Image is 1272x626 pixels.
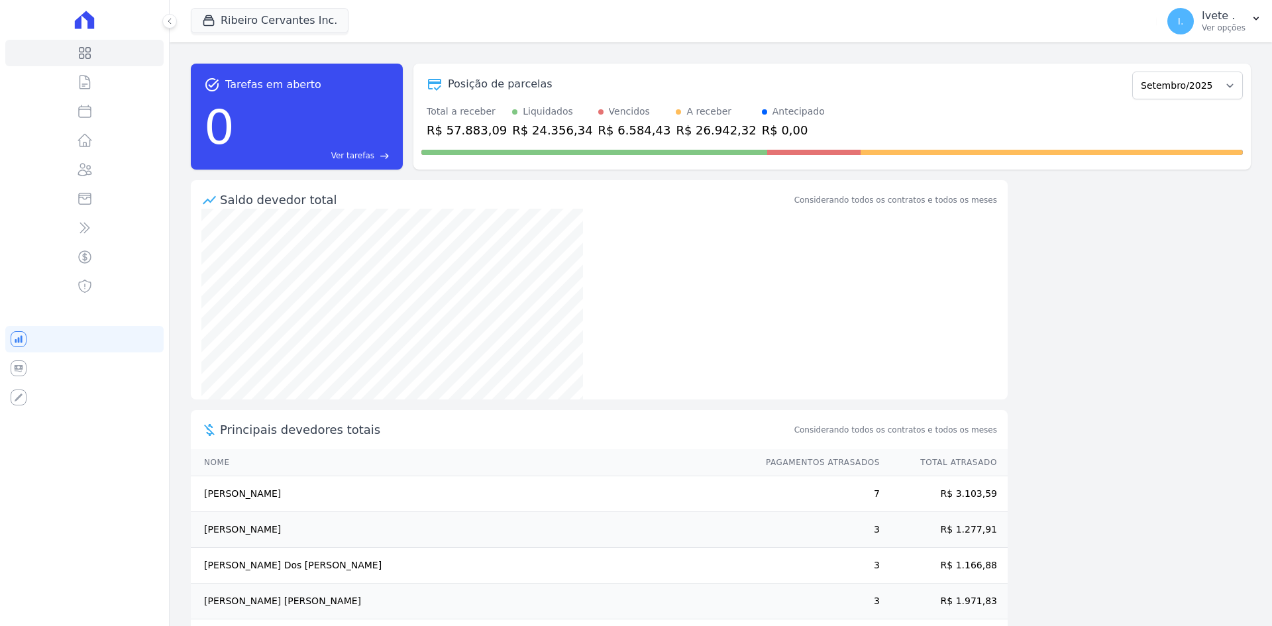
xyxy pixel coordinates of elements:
[794,424,997,436] span: Considerando todos os contratos e todos os meses
[191,449,753,476] th: Nome
[331,150,374,162] span: Ver tarefas
[676,121,756,139] div: R$ 26.942,32
[225,77,321,93] span: Tarefas em aberto
[1202,23,1245,33] p: Ver opções
[880,584,1008,619] td: R$ 1.971,83
[772,105,825,119] div: Antecipado
[880,548,1008,584] td: R$ 1.166,88
[880,476,1008,512] td: R$ 3.103,59
[220,191,792,209] div: Saldo devedor total
[1202,9,1245,23] p: Ivete .
[191,548,753,584] td: [PERSON_NAME] Dos [PERSON_NAME]
[1178,17,1184,26] span: I.
[598,121,671,139] div: R$ 6.584,43
[753,476,880,512] td: 7
[686,105,731,119] div: A receber
[609,105,650,119] div: Vencidos
[220,421,792,439] span: Principais devedores totais
[794,194,997,206] div: Considerando todos os contratos e todos os meses
[762,121,825,139] div: R$ 0,00
[204,93,235,162] div: 0
[240,150,390,162] a: Ver tarefas east
[880,449,1008,476] th: Total Atrasado
[753,449,880,476] th: Pagamentos Atrasados
[880,512,1008,548] td: R$ 1.277,91
[427,121,507,139] div: R$ 57.883,09
[753,548,880,584] td: 3
[448,76,553,92] div: Posição de parcelas
[191,512,753,548] td: [PERSON_NAME]
[204,77,220,93] span: task_alt
[512,121,592,139] div: R$ 24.356,34
[191,584,753,619] td: [PERSON_NAME] [PERSON_NAME]
[753,584,880,619] td: 3
[427,105,507,119] div: Total a receber
[523,105,573,119] div: Liquidados
[753,512,880,548] td: 3
[380,151,390,161] span: east
[1157,3,1272,40] button: I. Ivete . Ver opções
[191,476,753,512] td: [PERSON_NAME]
[191,8,348,33] button: Ribeiro Cervantes Inc.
